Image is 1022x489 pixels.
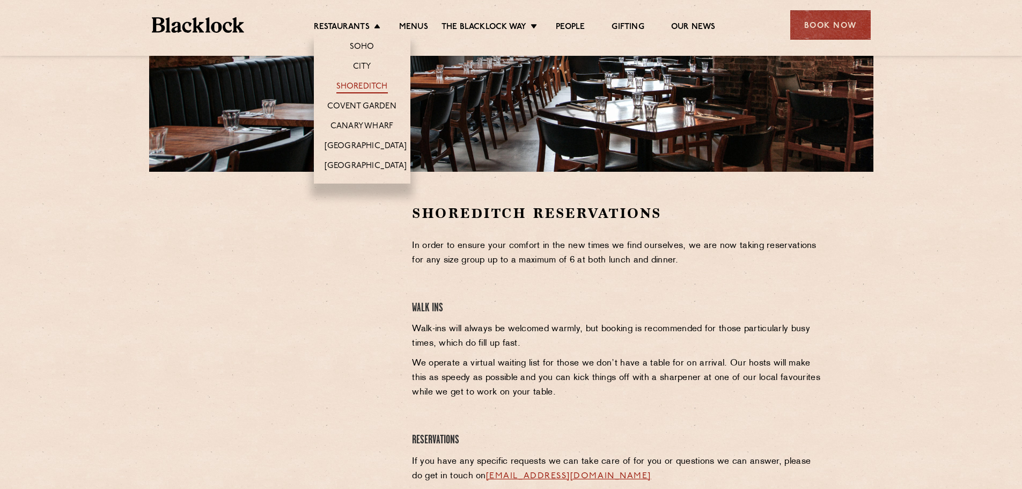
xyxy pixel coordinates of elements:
a: Shoreditch [336,82,388,93]
a: People [556,22,585,34]
h4: Reservations [412,433,824,448]
p: We operate a virtual waiting list for those we don’t have a table for on arrival. Our hosts will ... [412,356,824,400]
p: Walk-ins will always be welcomed warmly, but booking is recommended for those particularly busy t... [412,322,824,351]
a: Soho [350,42,374,54]
a: Gifting [612,22,644,34]
a: [GEOGRAPHIC_DATA] [325,141,407,153]
div: Book Now [790,10,871,40]
p: In order to ensure your comfort in the new times we find ourselves, we are now taking reservation... [412,239,824,268]
img: BL_Textured_Logo-footer-cropped.svg [152,17,245,33]
h4: Walk Ins [412,301,824,316]
a: City [353,62,371,74]
a: Covent Garden [327,101,396,113]
a: Canary Wharf [330,121,393,133]
h2: Shoreditch Reservations [412,204,824,223]
a: Menus [399,22,428,34]
a: [GEOGRAPHIC_DATA] [325,161,407,173]
a: [EMAIL_ADDRESS][DOMAIN_NAME] [486,472,651,480]
iframe: OpenTable make booking widget [237,204,357,366]
a: Our News [671,22,716,34]
a: Restaurants [314,22,370,34]
a: The Blacklock Way [442,22,526,34]
p: If you have any specific requests we can take care of for you or questions we can answer, please ... [412,455,824,484]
